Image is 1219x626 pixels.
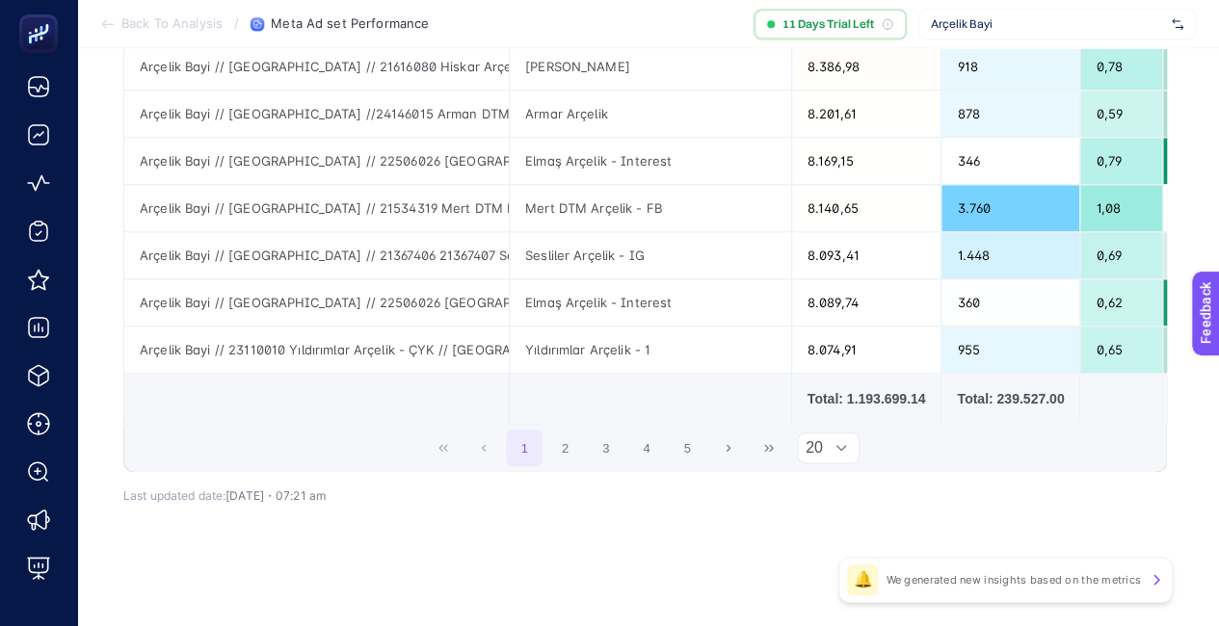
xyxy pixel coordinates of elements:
span: Arçelik Bayi [931,16,1164,32]
span: Meta Ad set Performance [271,16,429,32]
span: [DATE]・07:21 am [225,488,326,503]
div: 918 [941,43,1079,90]
div: Sesliler Arçelik - IG [510,232,791,278]
div: 8.386,98 [792,43,941,90]
div: Arçelik Bayi // [GEOGRAPHIC_DATA] // 22506026 [GEOGRAPHIC_DATA] Arçelik - ÇYK - 3 // [GEOGRAPHIC_... [124,279,509,326]
div: 8.169,15 [792,138,941,184]
button: 2 [547,430,584,466]
div: Armar Arçelik [510,91,791,137]
div: Arçelik Bayi // [GEOGRAPHIC_DATA] // 21534319 Mert DTM Kartal Arçelik - [GEOGRAPHIC_DATA] - ID //... [124,185,509,231]
div: 8.140,65 [792,185,941,231]
button: Next Page [710,430,747,466]
div: [PERSON_NAME] [510,43,791,90]
div: Arçelik Bayi // [GEOGRAPHIC_DATA] // 21616080 Hiskar Arçelik - ÇYK // [GEOGRAPHIC_DATA] - [GEOGRA... [124,43,509,90]
div: Elmaş Arçelik - Interest [510,138,791,184]
span: Last updated date: [123,488,225,503]
div: 878 [941,91,1079,137]
div: 8.201,61 [792,91,941,137]
div: 8.074,91 [792,326,941,373]
div: 0,59 [1080,91,1161,137]
span: 11 Days Trial Left [782,16,874,32]
div: 0,78 [1080,43,1161,90]
div: 0,69 [1080,232,1161,278]
div: 0,62 [1080,279,1161,326]
span: / [234,15,239,31]
span: Feedback [12,6,73,21]
div: Arçelik Bayi // 23110010 Yıldırımlar Arçelik - ÇYK // [GEOGRAPHIC_DATA] - [GEOGRAPHIC_DATA] // Fa... [124,326,509,373]
div: 1.448 [941,232,1079,278]
div: 1,08 [1080,185,1161,231]
div: Elmaş Arçelik - Interest [510,279,791,326]
div: Arçelik Bayi // [GEOGRAPHIC_DATA] // 21367406 21367407 Sesliler Arçelik - ÇYK // [GEOGRAPHIC_DATA... [124,232,509,278]
button: 1 [506,430,543,466]
div: 955 [941,326,1079,373]
span: Rows per page [798,433,823,462]
div: Total: 1.193.699.14 [808,389,926,408]
p: We generated new insights based on the metrics [886,572,1141,587]
div: 🔔 [847,564,878,595]
button: Last Page [751,430,787,466]
img: svg%3e [1172,14,1183,34]
div: Arçelik Bayi // [GEOGRAPHIC_DATA] // 22506026 [GEOGRAPHIC_DATA] Arçelik - ÇYK - 2 // [GEOGRAPHIC_... [124,138,509,184]
button: 5 [669,430,705,466]
div: 8.089,74 [792,279,941,326]
div: 0,79 [1080,138,1161,184]
span: Back To Analysis [121,16,223,32]
div: 360 [941,279,1079,326]
button: 4 [628,430,665,466]
div: 8.093,41 [792,232,941,278]
div: Mert DTM Arçelik - FB [510,185,791,231]
div: Arçelik Bayi // [GEOGRAPHIC_DATA] //24146015 Arman DTM Arçelik - İE // [GEOGRAPHIC_DATA] Bölgesi ... [124,91,509,137]
button: 3 [588,430,624,466]
div: Yıldırımlar Arçelik - 1 [510,326,791,373]
div: Total: 239.527.00 [957,389,1064,408]
div: 0,65 [1080,326,1161,373]
div: 346 [941,138,1079,184]
div: 3.760 [941,185,1079,231]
